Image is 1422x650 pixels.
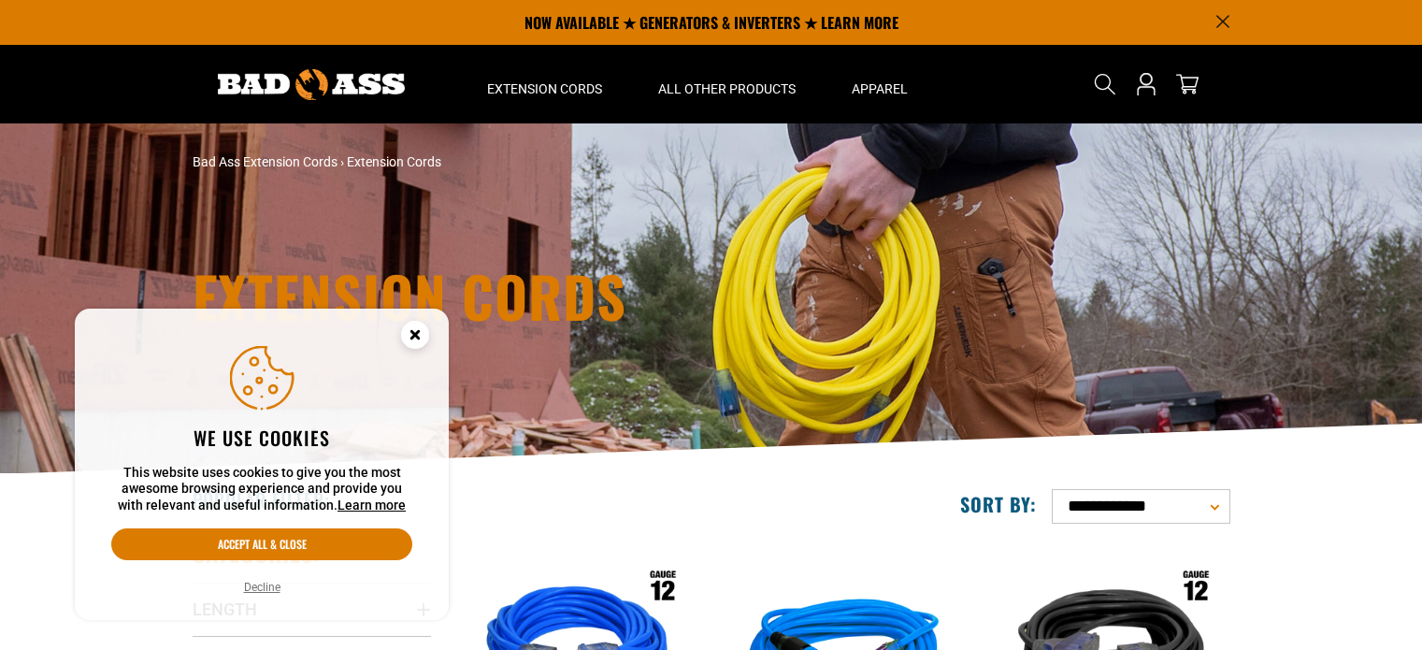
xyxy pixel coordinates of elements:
summary: All Other Products [630,45,824,123]
a: Learn more [338,498,406,513]
button: Decline [238,578,286,597]
span: All Other Products [658,80,796,97]
summary: Search [1090,69,1120,99]
span: Extension Cords [487,80,602,97]
aside: Cookie Consent [75,309,449,621]
h2: We use cookies [111,426,412,450]
a: Bad Ass Extension Cords [193,154,338,169]
span: Apparel [852,80,908,97]
nav: breadcrumbs [193,152,875,172]
label: Sort by: [960,492,1037,516]
img: Bad Ass Extension Cords [218,69,405,100]
summary: Extension Cords [459,45,630,123]
span: Extension Cords [347,154,441,169]
span: › [340,154,344,169]
p: This website uses cookies to give you the most awesome browsing experience and provide you with r... [111,465,412,514]
summary: Apparel [824,45,936,123]
h1: Extension Cords [193,267,875,324]
button: Accept all & close [111,528,412,560]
